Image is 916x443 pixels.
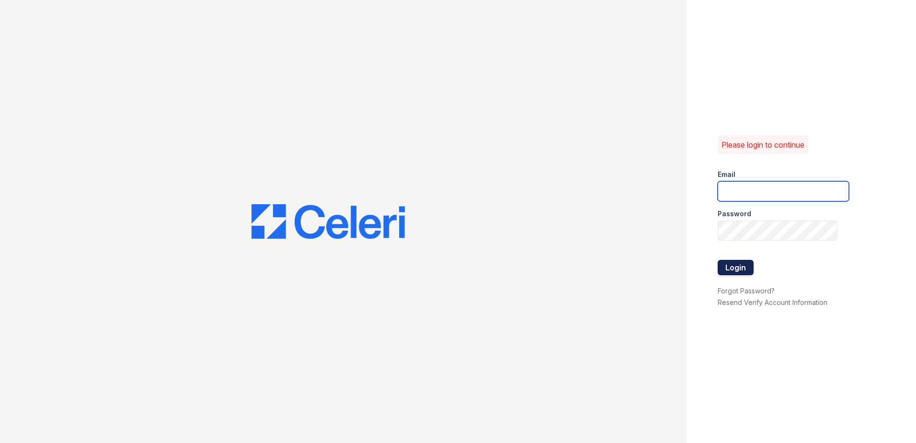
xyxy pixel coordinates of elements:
[718,209,751,219] label: Password
[718,260,754,275] button: Login
[718,170,735,179] label: Email
[252,204,405,239] img: CE_Logo_Blue-a8612792a0a2168367f1c8372b55b34899dd931a85d93a1a3d3e32e68fde9ad4.png
[718,298,827,306] a: Resend Verify Account Information
[718,287,775,295] a: Forgot Password?
[721,139,804,151] p: Please login to continue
